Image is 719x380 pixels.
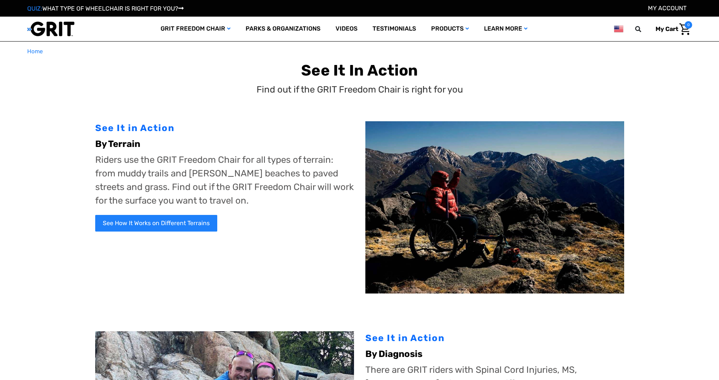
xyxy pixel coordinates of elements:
span: My Cart [656,25,678,32]
p: Find out if the GRIT Freedom Chair is right for you [257,83,463,96]
a: Testimonials [365,17,424,41]
a: Account [648,5,687,12]
input: Search [639,21,650,37]
img: Cart [679,23,690,35]
span: Home [27,48,43,55]
a: Cart with 0 items [650,21,692,37]
b: By Diagnosis [365,349,422,359]
span: 0 [685,21,692,29]
a: Parks & Organizations [238,17,328,41]
a: Videos [328,17,365,41]
b: See It In Action [301,62,418,79]
a: Home [27,47,43,56]
b: By Terrain [95,139,140,149]
div: See It in Action [365,331,624,345]
p: Riders use the GRIT Freedom Chair for all types of terrain: from muddy trails and [PERSON_NAME] b... [95,153,354,207]
a: Learn More [476,17,535,41]
img: us.png [614,24,623,34]
div: See It in Action [95,121,354,135]
nav: Breadcrumb [27,47,692,56]
a: QUIZ:WHAT TYPE OF WHEELCHAIR IS RIGHT FOR YOU? [27,5,184,12]
a: Products [424,17,476,41]
a: GRIT Freedom Chair [153,17,238,41]
img: GRIT All-Terrain Wheelchair and Mobility Equipment [27,21,74,37]
img: Melissa on rocky terrain using GRIT Freedom Chair hiking [365,121,624,294]
span: QUIZ: [27,5,42,12]
a: See How It Works on Different Terrains [95,215,217,232]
